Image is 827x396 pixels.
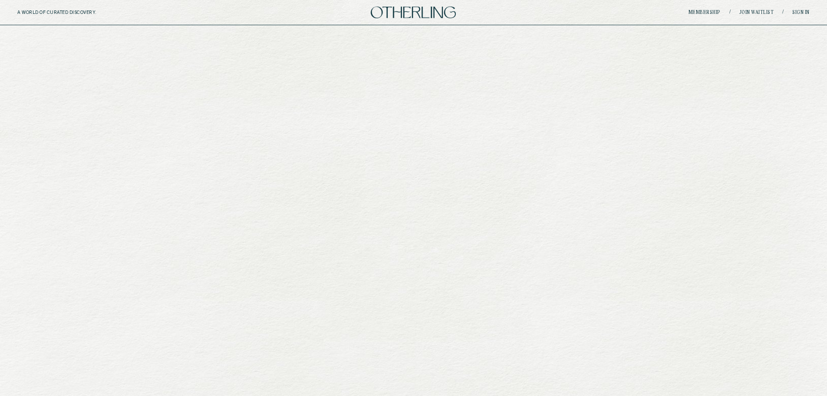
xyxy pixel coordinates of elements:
[782,9,784,16] span: /
[792,10,810,15] a: Sign in
[689,10,721,15] a: Membership
[729,9,731,16] span: /
[371,7,456,18] img: logo
[739,10,774,15] a: Join waitlist
[17,10,134,15] h5: A WORLD OF CURATED DISCOVERY.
